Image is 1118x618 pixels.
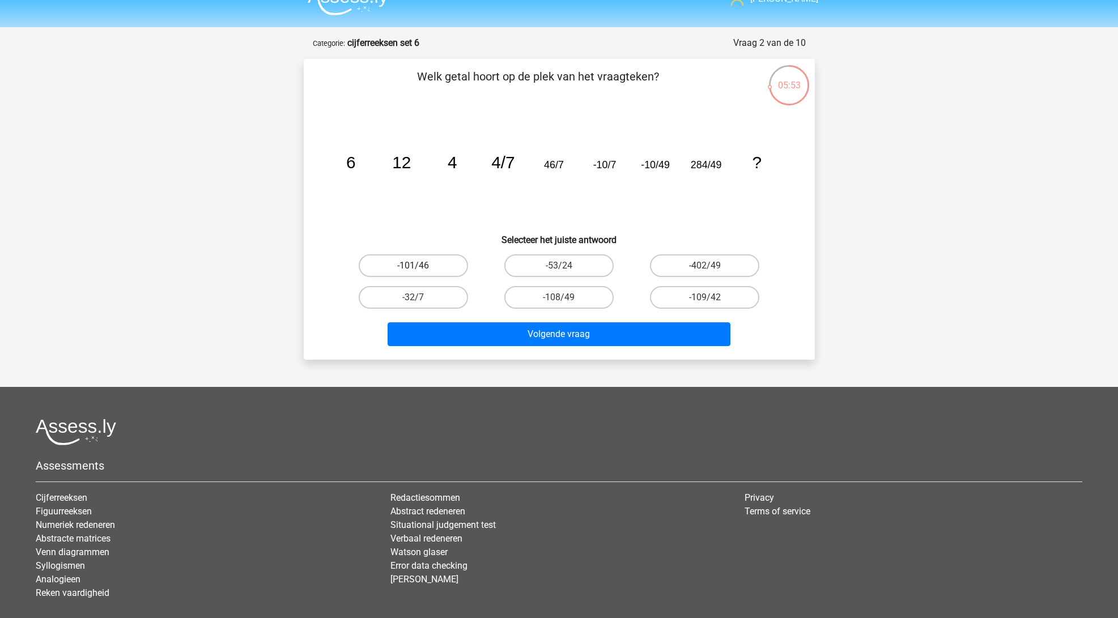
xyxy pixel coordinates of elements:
[390,533,462,544] a: Verbaal redeneren
[745,506,810,517] a: Terms of service
[36,519,115,530] a: Numeriek redeneren
[650,286,759,309] label: -109/42
[36,587,109,598] a: Reken vaardigheid
[745,492,774,503] a: Privacy
[504,286,614,309] label: -108/49
[36,506,92,517] a: Figuurreeksen
[544,159,564,171] tspan: 46/7
[322,68,754,102] p: Welk getal hoort op de plek van het vraagteken?
[491,153,515,172] tspan: 4/7
[347,37,419,48] strong: cijferreeksen set 6
[322,225,797,245] h6: Selecteer het juiste antwoord
[504,254,614,277] label: -53/24
[36,574,80,585] a: Analogieen
[36,547,109,557] a: Venn diagrammen
[346,153,355,172] tspan: 6
[359,286,468,309] label: -32/7
[390,547,448,557] a: Watson glaser
[36,459,1082,472] h5: Assessments
[36,492,87,503] a: Cijferreeksen
[752,153,762,172] tspan: ?
[690,159,721,171] tspan: 284/49
[593,159,616,171] tspan: -10/7
[390,519,496,530] a: Situational judgement test
[36,533,110,544] a: Abstracte matrices
[36,419,116,445] img: Assessly logo
[390,492,460,503] a: Redactiesommen
[388,322,730,346] button: Volgende vraag
[641,159,670,171] tspan: -10/49
[733,36,806,50] div: Vraag 2 van de 10
[313,39,345,48] small: Categorie:
[390,560,467,571] a: Error data checking
[36,560,85,571] a: Syllogismen
[392,153,411,172] tspan: 12
[359,254,468,277] label: -101/46
[448,153,457,172] tspan: 4
[390,506,465,517] a: Abstract redeneren
[390,574,458,585] a: [PERSON_NAME]
[768,64,810,92] div: 05:53
[650,254,759,277] label: -402/49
